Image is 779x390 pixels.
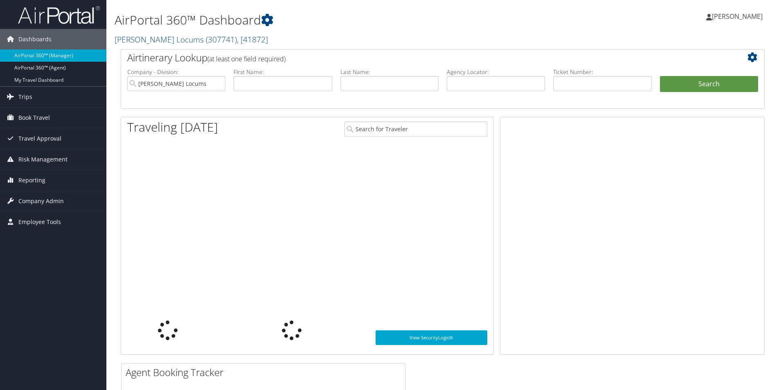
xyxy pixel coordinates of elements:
[18,212,61,232] span: Employee Tools
[115,11,552,29] h1: AirPortal 360™ Dashboard
[18,128,61,149] span: Travel Approval
[18,87,32,107] span: Trips
[706,4,771,29] a: [PERSON_NAME]
[234,68,332,76] label: First Name:
[127,119,218,136] h1: Traveling [DATE]
[340,68,439,76] label: Last Name:
[18,108,50,128] span: Book Travel
[206,34,237,45] span: ( 307741 )
[127,68,225,76] label: Company - Division:
[18,170,45,191] span: Reporting
[18,149,68,170] span: Risk Management
[18,29,52,49] span: Dashboards
[376,330,487,345] a: View SecurityLogic®
[18,191,64,211] span: Company Admin
[553,68,651,76] label: Ticket Number:
[237,34,268,45] span: , [ 41872 ]
[447,68,545,76] label: Agency Locator:
[660,76,758,92] button: Search
[207,54,286,63] span: (at least one field required)
[115,34,268,45] a: [PERSON_NAME] Locums
[344,121,487,137] input: Search for Traveler
[126,365,405,379] h2: Agent Booking Tracker
[127,51,705,65] h2: Airtinerary Lookup
[18,5,100,25] img: airportal-logo.png
[712,12,763,21] span: [PERSON_NAME]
